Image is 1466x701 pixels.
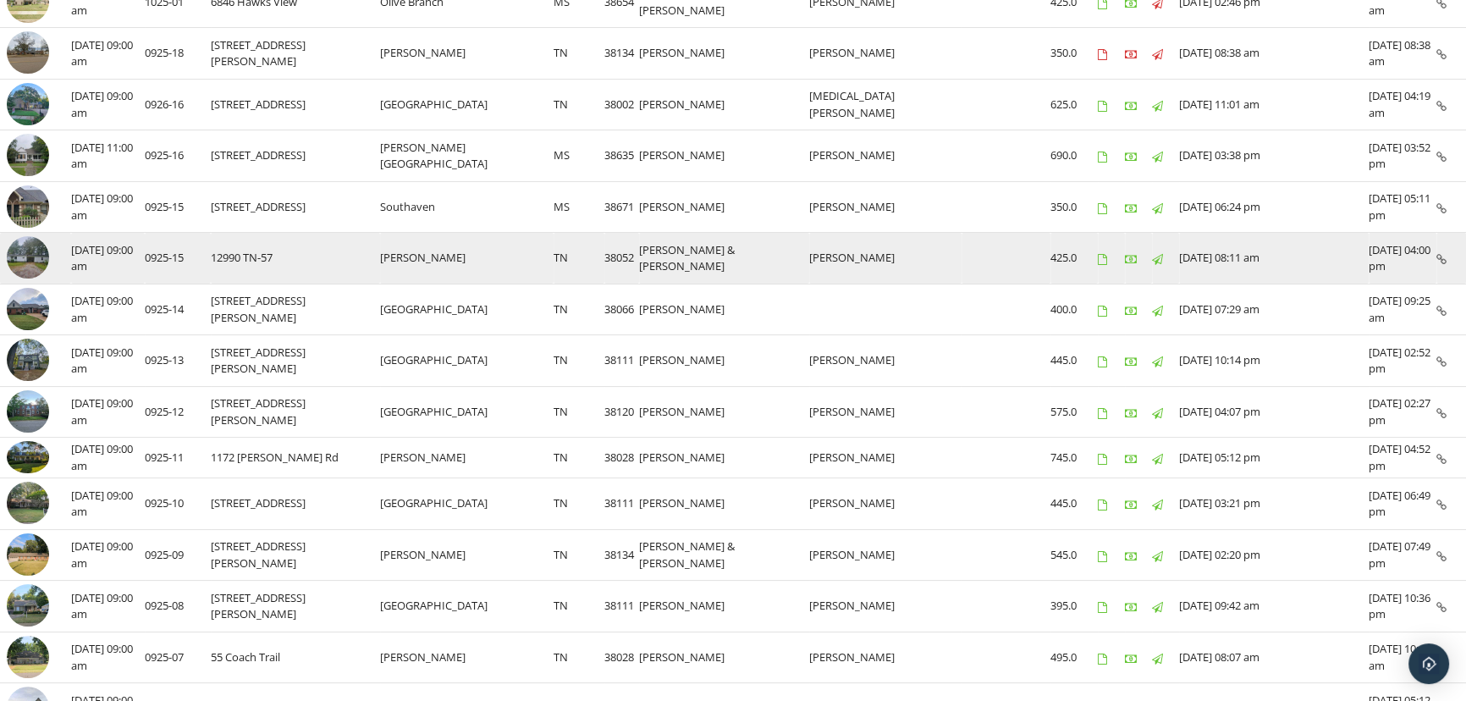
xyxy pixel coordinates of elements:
td: MS [554,181,604,233]
td: [DATE] 08:11 am [1179,233,1369,284]
td: 0925-09 [145,529,211,581]
td: [PERSON_NAME] [809,130,962,182]
td: 400.0 [1050,284,1098,335]
td: [DATE] 06:24 pm [1179,181,1369,233]
td: [PERSON_NAME] [639,79,809,130]
td: [DATE] 03:38 pm [1179,130,1369,182]
td: TN [554,632,604,683]
img: 9465973%2Fcover_photos%2FC5IiiuLNIsJoJpe6veMj%2Fsmall.jpg [7,441,49,473]
td: [PERSON_NAME] [380,233,554,284]
img: 9472736%2Fcover_photos%2FV02b3TUCvcQpW4l0ATMS%2Fsmall.jpg [7,390,49,433]
td: 12990 TN-57 [211,233,380,284]
td: [DATE] 04:19 am [1369,79,1436,130]
td: TN [554,335,604,387]
td: [PERSON_NAME] [639,386,809,438]
td: 38028 [604,632,639,683]
td: TN [554,284,604,335]
img: 9456693%2Fcover_photos%2F0lYB4uxWqI7KbuoFPhDn%2Fsmall.jpg [7,482,49,524]
td: 495.0 [1050,632,1098,683]
td: [GEOGRAPHIC_DATA] [380,79,554,130]
td: 625.0 [1050,79,1098,130]
td: [PERSON_NAME] [639,181,809,233]
td: [GEOGRAPHIC_DATA] [380,581,554,632]
td: [DATE] 09:00 am [71,529,145,581]
img: 9393504%2Fcover_photos%2FvQPcI2mKrQGFZGKBDdqm%2Fsmall.jpg [7,584,49,626]
td: [STREET_ADDRESS][PERSON_NAME] [211,529,380,581]
td: [GEOGRAPHIC_DATA] [380,284,554,335]
td: 0926-16 [145,79,211,130]
td: 38111 [604,335,639,387]
td: TN [554,386,604,438]
td: 0925-16 [145,130,211,182]
img: 9518316%2Fcover_photos%2F0CRCgDZx7ZbEmBphTgCL%2Fsmall.jpg [7,134,49,176]
td: [STREET_ADDRESS][PERSON_NAME] [211,28,380,80]
td: [PERSON_NAME] [380,632,554,683]
td: 0925-11 [145,438,211,478]
td: [GEOGRAPHIC_DATA] [380,478,554,530]
td: [PERSON_NAME] [639,478,809,530]
td: 0925-18 [145,28,211,80]
td: [DATE] 05:11 pm [1369,181,1436,233]
td: 445.0 [1050,478,1098,530]
img: 9537377%2Freports%2F7d7a6a4c-bf13-4edf-9343-8c03805e5be4%2Fcover_photos%2FAyhWHgXfurI03uaJBSl4%2F... [7,185,49,228]
td: 38134 [604,529,639,581]
td: [PERSON_NAME] [380,28,554,80]
td: [PERSON_NAME] & [PERSON_NAME] [639,529,809,581]
td: [DATE] 11:01 am [1179,79,1369,130]
td: 0925-15 [145,181,211,233]
td: TN [554,529,604,581]
td: [PERSON_NAME] [639,438,809,478]
td: [DATE] 02:27 pm [1369,386,1436,438]
td: 0925-15 [145,233,211,284]
td: TN [554,478,604,530]
td: 690.0 [1050,130,1098,182]
td: 545.0 [1050,529,1098,581]
td: 0925-12 [145,386,211,438]
td: [PERSON_NAME] [809,386,962,438]
td: [DATE] 05:12 pm [1179,438,1369,478]
td: 0925-10 [145,478,211,530]
td: 38111 [604,478,639,530]
img: 9527843%2Fcover_photos%2FmZH862AKyDKwb2cQLjoX%2Fsmall.jpg [7,236,49,279]
td: 0925-13 [145,335,211,387]
td: [PERSON_NAME] [380,529,554,581]
td: [DATE] 04:07 pm [1179,386,1369,438]
td: [PERSON_NAME] [809,478,962,530]
td: [PERSON_NAME] [639,632,809,683]
img: 9464281%2Fcover_photos%2Fj67fTvw10v0y26dHbbzI%2Fsmall.jpg [7,533,49,576]
td: [PERSON_NAME] [809,233,962,284]
td: [DATE] 09:00 am [71,386,145,438]
td: 38134 [604,28,639,80]
td: [DATE] 09:00 am [71,335,145,387]
td: [DATE] 09:00 am [71,181,145,233]
td: [GEOGRAPHIC_DATA] [380,386,554,438]
td: 425.0 [1050,233,1098,284]
td: [MEDICAL_DATA][PERSON_NAME] [809,79,962,130]
td: 395.0 [1050,581,1098,632]
div: Open Intercom Messenger [1408,643,1449,684]
td: 445.0 [1050,335,1098,387]
td: [PERSON_NAME] [639,284,809,335]
img: 9501663%2Freports%2F5955bb37-471f-42dd-a0fb-f5ecdcf0773e%2Fcover_photos%2F9xCbmzPmLpVw7sBwNnhn%2F... [7,288,49,330]
td: TN [554,79,604,130]
td: 38002 [604,79,639,130]
td: 38066 [604,284,639,335]
td: [PERSON_NAME] [809,181,962,233]
td: [STREET_ADDRESS][PERSON_NAME] [211,386,380,438]
td: [DATE] 06:49 pm [1369,478,1436,530]
td: TN [554,438,604,478]
td: [STREET_ADDRESS] [211,478,380,530]
td: MS [554,130,604,182]
td: [DATE] 10:36 pm [1369,581,1436,632]
td: [STREET_ADDRESS][PERSON_NAME] [211,581,380,632]
td: [PERSON_NAME] [809,529,962,581]
td: [STREET_ADDRESS] [211,79,380,130]
td: [DATE] 09:00 am [71,233,145,284]
td: 1172 [PERSON_NAME] Rd [211,438,380,478]
td: 38671 [604,181,639,233]
td: 38028 [604,438,639,478]
td: [DATE] 08:07 am [1179,632,1369,683]
td: TN [554,581,604,632]
td: [DATE] 09:00 am [71,438,145,478]
td: [DATE] 04:52 pm [1369,438,1436,478]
